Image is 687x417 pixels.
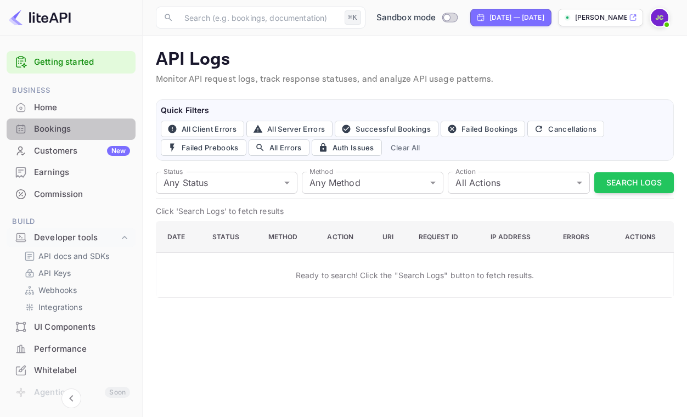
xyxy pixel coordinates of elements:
div: Whitelabel [7,360,136,381]
th: Action [318,222,373,253]
div: Performance [7,339,136,360]
button: Search Logs [594,172,674,194]
div: Developer tools [34,232,119,244]
div: Webhooks [20,282,131,298]
div: Commission [34,188,130,201]
img: Jason Cincotta [651,9,668,26]
p: Webhooks [38,284,77,296]
button: Cancellations [527,121,604,137]
p: Integrations [38,301,82,313]
a: Getting started [34,56,130,69]
img: LiteAPI logo [9,9,71,26]
a: Webhooks [24,284,127,296]
div: API Keys [20,265,131,281]
div: API docs and SDKs [20,248,131,264]
p: Click 'Search Logs' to fetch results [156,205,674,217]
div: All Actions [448,172,589,194]
p: API docs and SDKs [38,250,110,262]
th: Request ID [410,222,482,253]
p: API Keys [38,267,71,279]
div: Any Status [156,172,297,194]
p: [PERSON_NAME]-mp85q.n... [575,13,627,22]
th: URI [374,222,410,253]
p: API Logs [156,49,674,71]
button: Failed Prebooks [161,139,246,156]
div: Bookings [34,123,130,136]
button: All Errors [249,139,309,156]
a: Home [7,97,136,117]
div: Integrations [20,299,131,315]
th: Actions [610,222,673,253]
span: Business [7,84,136,97]
div: Customers [34,145,130,157]
div: Whitelabel [34,364,130,377]
a: API docs and SDKs [24,250,127,262]
input: Search (e.g. bookings, documentation) [178,7,340,29]
a: Whitelabel [7,360,136,380]
a: Earnings [7,162,136,182]
a: Commission [7,184,136,204]
label: Method [309,167,333,176]
label: Action [455,167,476,176]
button: Auth Issues [312,139,382,156]
a: Bookings [7,119,136,139]
button: All Client Errors [161,121,244,137]
div: Bookings [7,119,136,140]
th: IP Address [482,222,554,253]
div: Switch to Production mode [372,12,461,24]
button: Collapse navigation [61,388,81,408]
th: Status [204,222,259,253]
div: Home [34,102,130,114]
a: API Keys [24,267,127,279]
button: All Server Errors [246,121,333,137]
div: Getting started [7,51,136,74]
div: UI Components [34,321,130,334]
div: Click to change the date range period [470,9,551,26]
span: Build [7,216,136,228]
a: CustomersNew [7,140,136,161]
a: UI Components [7,317,136,337]
div: ⌘K [345,10,361,25]
div: Developer tools [7,228,136,247]
h6: Quick Filters [161,104,669,116]
button: Successful Bookings [335,121,438,137]
a: Integrations [24,301,127,313]
div: Commission [7,184,136,205]
a: Performance [7,339,136,359]
button: Failed Bookings [441,121,526,137]
div: Home [7,97,136,119]
p: Monitor API request logs, track response statuses, and analyze API usage patterns. [156,73,674,86]
th: Date [156,222,204,253]
span: Sandbox mode [376,12,436,24]
p: Ready to search! Click the "Search Logs" button to fetch results. [296,269,534,281]
div: Performance [34,343,130,356]
div: Any Method [302,172,443,194]
button: Clear All [386,139,425,156]
div: Earnings [34,166,130,179]
label: Status [164,167,183,176]
div: New [107,146,130,156]
th: Errors [554,222,610,253]
div: [DATE] — [DATE] [489,13,544,22]
th: Method [260,222,319,253]
div: Earnings [7,162,136,183]
div: CustomersNew [7,140,136,162]
div: UI Components [7,317,136,338]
